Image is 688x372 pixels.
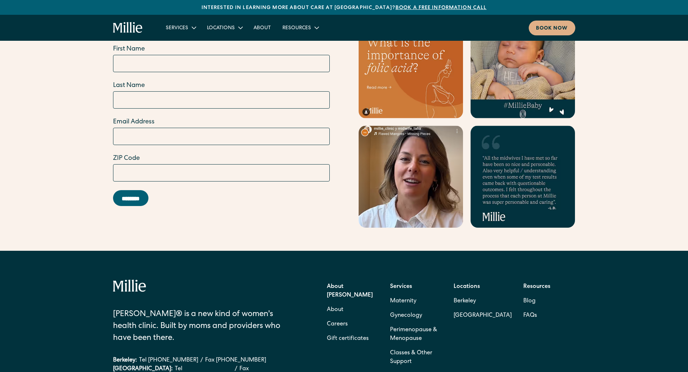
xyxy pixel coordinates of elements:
a: Book a free information call [395,5,486,10]
form: Email Form [113,44,330,206]
strong: Resources [523,284,550,290]
div: Resources [277,22,324,34]
div: / [200,356,203,365]
a: home [113,22,143,34]
strong: Services [390,284,412,290]
label: ZIP Code [113,154,330,163]
a: Berkeley [454,294,512,308]
div: [PERSON_NAME]® is a new kind of women's health clinic. Built by moms and providers who have been ... [113,309,283,345]
div: Services [166,25,188,32]
label: First Name [113,44,330,54]
a: Gynecology [390,308,422,323]
div: Berkeley: [113,356,137,365]
strong: About [PERSON_NAME] [327,284,373,298]
div: Resources [282,25,311,32]
a: Book now [529,21,575,35]
div: Services [160,22,201,34]
div: Locations [201,22,248,34]
a: [GEOGRAPHIC_DATA] [454,308,512,323]
a: Classes & Other Support [390,346,442,369]
label: Email Address [113,117,330,127]
a: Careers [327,317,348,332]
a: Blog [523,294,536,308]
a: About [327,303,343,317]
strong: Locations [454,284,480,290]
a: Maternity [390,294,416,308]
a: Perimenopause & Menopause [390,323,442,346]
a: Tel [PHONE_NUMBER] [139,356,198,365]
a: About [248,22,277,34]
a: FAQs [523,308,537,323]
div: Book now [536,25,568,32]
a: Gift certificates [327,332,369,346]
a: Fax [PHONE_NUMBER] [205,356,266,365]
label: Last Name [113,81,330,91]
div: Locations [207,25,235,32]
